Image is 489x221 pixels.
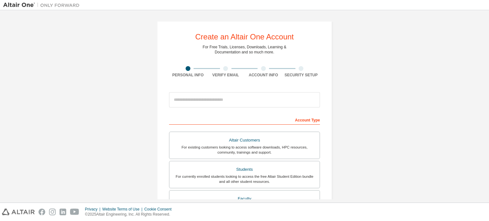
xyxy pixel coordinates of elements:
div: For existing customers looking to access software downloads, HPC resources, community, trainings ... [173,145,316,155]
div: Create an Altair One Account [195,33,294,41]
div: Privacy [85,207,102,212]
div: Website Terms of Use [102,207,144,212]
img: linkedin.svg [60,209,66,215]
img: altair_logo.svg [2,209,35,215]
div: Altair Customers [173,136,316,145]
div: Account Info [244,73,282,78]
img: Altair One [3,2,83,8]
img: facebook.svg [39,209,45,215]
div: Personal Info [169,73,207,78]
img: youtube.svg [70,209,79,215]
div: Faculty [173,194,316,203]
div: Students [173,165,316,174]
div: Cookie Consent [144,207,175,212]
div: Verify Email [207,73,245,78]
div: For Free Trials, Licenses, Downloads, Learning & Documentation and so much more. [203,45,287,55]
div: Account Type [169,114,320,125]
div: For currently enrolled students looking to access the free Altair Student Edition bundle and all ... [173,174,316,184]
img: instagram.svg [49,209,56,215]
p: © 2025 Altair Engineering, Inc. All Rights Reserved. [85,212,175,217]
div: Security Setup [282,73,320,78]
